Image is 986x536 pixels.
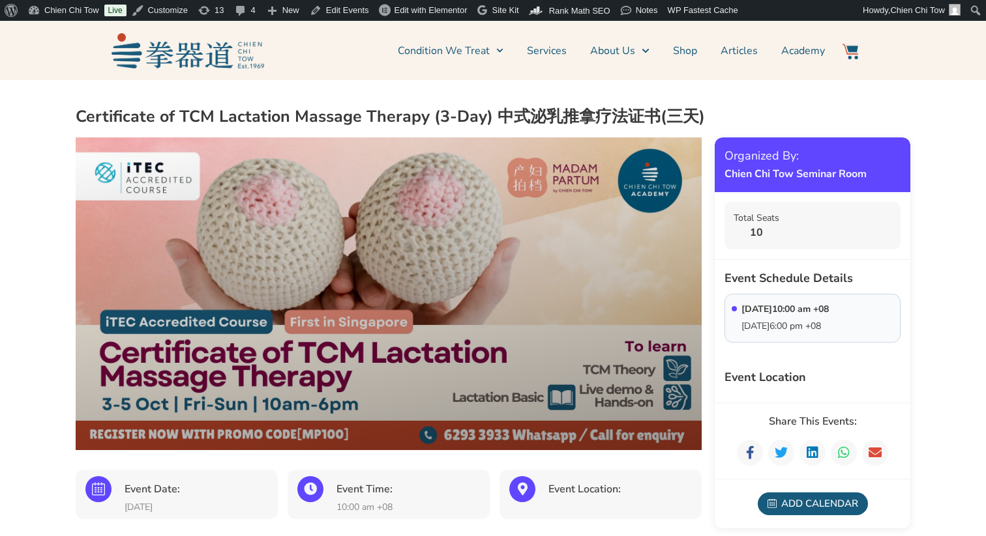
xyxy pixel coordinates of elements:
div: Total Seats [734,211,779,225]
a: About Us [590,35,649,67]
h2: Certificate of TCM Lactation Massage Therapy (3-Day) 中式泌乳推拿疗法证书(三天) [76,106,910,128]
div: Add Calendar [758,492,868,515]
img: Website Icon-03 [843,44,858,59]
p: [DATE]6:00 pm +08 [741,321,821,332]
a: Live [104,5,127,16]
a: Condition We Treat [398,35,503,67]
nav: Menu [271,35,825,67]
p: [DATE]10:00 am +08 [741,304,829,315]
a: Shop [673,35,697,67]
span: Share This Events: [769,416,857,427]
span: Edit with Elementor [395,5,468,15]
strong: Chien Chi Tow Seminar Room [725,166,867,182]
a: Services [527,35,567,67]
div: Event Schedule Details [725,270,901,287]
a: Articles [721,35,758,67]
span: Chien Chi Tow [890,5,945,15]
h3: Event Date: [125,483,268,496]
span: Rank Math SEO [549,6,610,16]
div: Organized By: [725,147,867,165]
span: Site Kit [492,5,519,15]
strong: 10 [734,225,779,240]
p: [DATE] [125,502,268,513]
div: Event Location [725,369,806,386]
h3: Event Location: [548,483,692,496]
a: Academy [781,35,825,67]
h3: Event Time: [336,483,480,496]
p: 10:00 am +08 [336,502,480,513]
